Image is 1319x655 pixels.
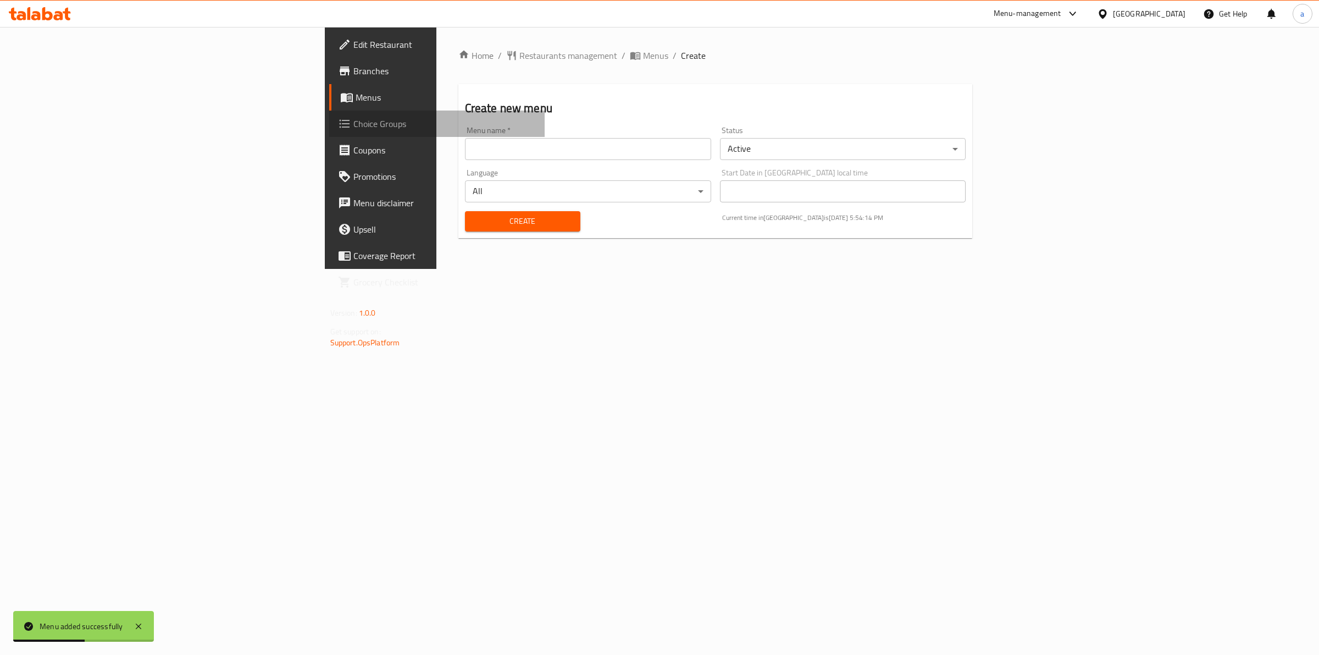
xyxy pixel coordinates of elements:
a: Branches [329,58,545,84]
span: Menus [643,49,668,62]
span: Coverage Report [353,249,536,262]
span: Upsell [353,223,536,236]
div: Menu added successfully [40,620,123,632]
span: 1.0.0 [359,306,376,320]
a: Menus [630,49,668,62]
a: Menu disclaimer [329,190,545,216]
span: Create [474,214,572,228]
span: Choice Groups [353,117,536,130]
span: Version: [330,306,357,320]
span: Promotions [353,170,536,183]
div: All [465,180,711,202]
div: Menu-management [994,7,1061,20]
span: Menu disclaimer [353,196,536,210]
a: Upsell [329,216,545,243]
span: Restaurants management [519,49,617,62]
a: Choice Groups [329,111,545,137]
div: [GEOGRAPHIC_DATA] [1113,8,1185,20]
li: / [622,49,625,62]
nav: breadcrumb [458,49,973,62]
div: Active [720,138,966,160]
span: Grocery Checklist [353,276,536,289]
a: Edit Restaurant [329,31,545,58]
a: Restaurants management [506,49,617,62]
input: Please enter Menu name [465,138,711,160]
span: Branches [353,64,536,78]
a: Menus [329,84,545,111]
p: Current time in [GEOGRAPHIC_DATA] is [DATE] 5:54:14 PM [722,213,966,223]
a: Support.OpsPlatform [330,335,400,350]
button: Create [465,211,580,232]
a: Coupons [329,137,545,163]
a: Coverage Report [329,243,545,269]
span: Create [681,49,706,62]
span: Coupons [353,144,536,157]
li: / [673,49,677,62]
span: Edit Restaurant [353,38,536,51]
span: a [1300,8,1304,20]
a: Grocery Checklist [329,269,545,295]
a: Promotions [329,163,545,190]
h2: Create new menu [465,100,966,117]
span: Menus [356,91,536,104]
span: Get support on: [330,324,381,339]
